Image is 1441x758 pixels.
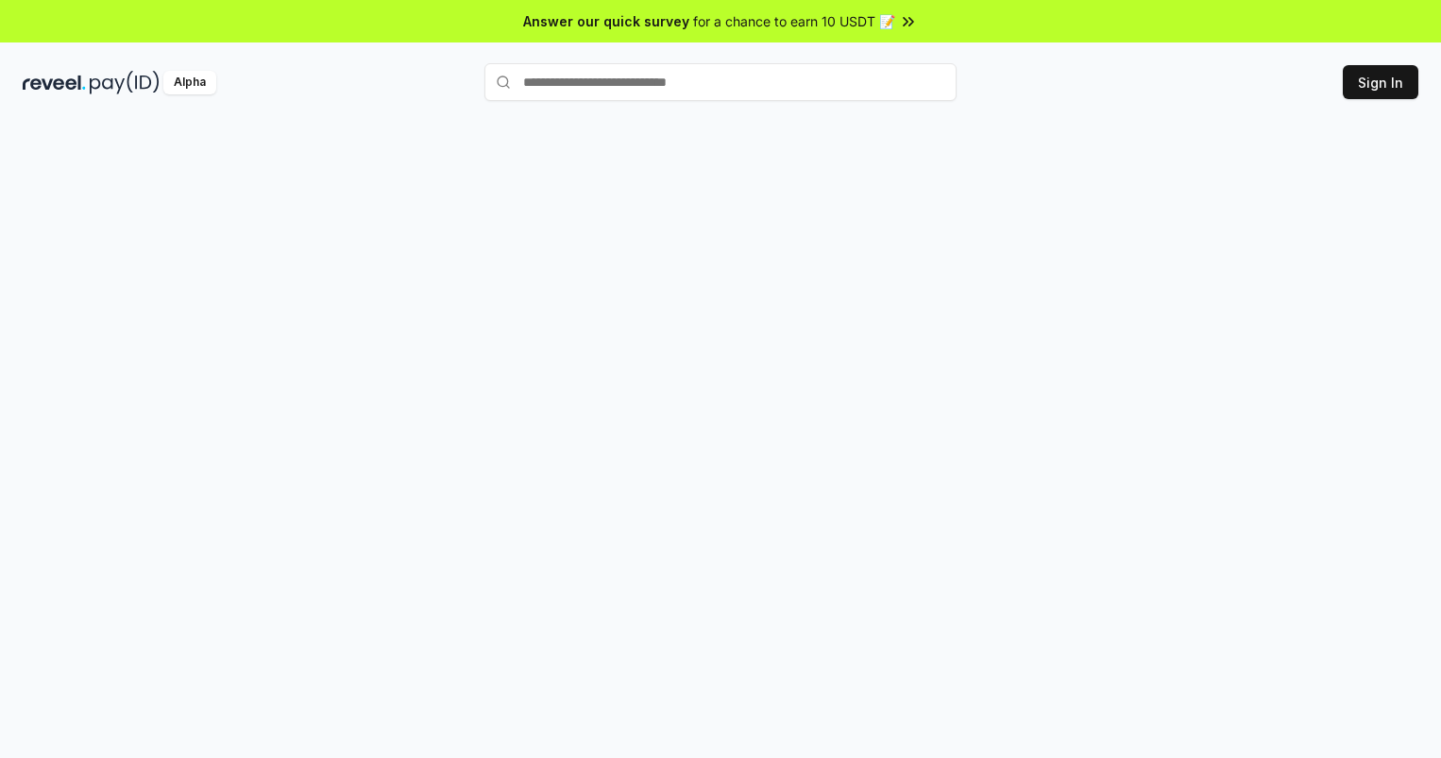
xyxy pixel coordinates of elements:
div: Alpha [163,71,216,94]
span: Answer our quick survey [523,11,689,31]
img: reveel_dark [23,71,86,94]
button: Sign In [1343,65,1418,99]
img: pay_id [90,71,160,94]
span: for a chance to earn 10 USDT 📝 [693,11,895,31]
